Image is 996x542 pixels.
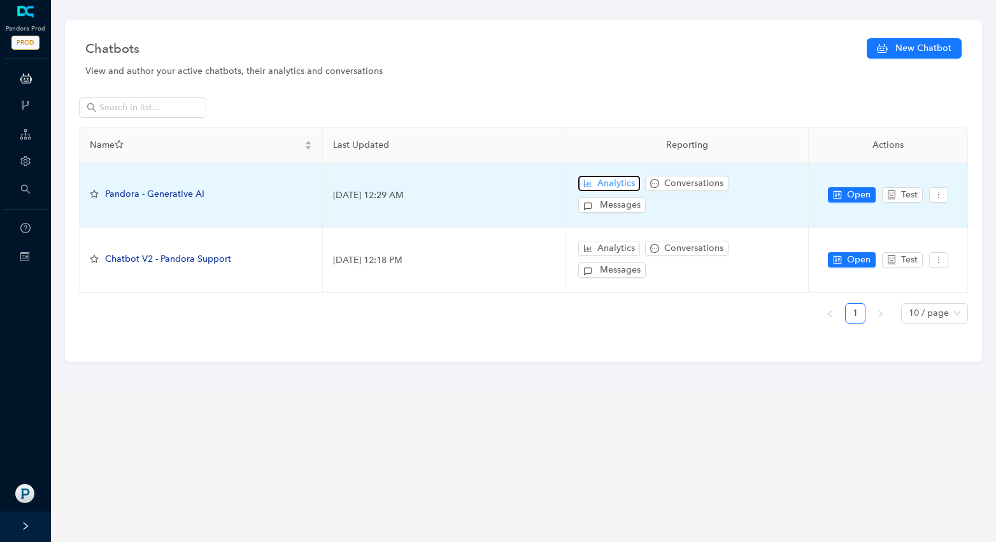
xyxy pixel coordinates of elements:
[85,38,139,59] span: Chatbots
[105,253,231,264] span: Chatbot V2 - Pandora Support
[650,179,659,188] span: message
[105,189,204,199] span: Pandora - Generative AI
[934,190,943,199] span: more
[90,255,99,264] span: star
[882,252,923,267] button: robotTest
[90,138,302,152] span: Name
[929,252,948,267] button: more
[87,103,97,113] span: search
[871,303,891,324] li: Next Page
[645,176,729,191] button: messageConversations
[597,241,635,255] span: Analytics
[826,310,834,318] span: left
[323,163,566,228] td: [DATE] 12:29 AM
[909,304,960,323] span: 10 / page
[20,184,31,194] span: search
[887,190,896,199] span: robot
[99,101,189,115] input: Search in list...
[901,188,918,202] span: Test
[664,241,723,255] span: Conversations
[11,36,39,50] span: PROD
[934,255,943,264] span: more
[820,303,840,324] button: left
[929,187,948,203] button: more
[578,262,646,278] button: Messages
[847,188,871,202] span: Open
[882,187,923,203] button: robotTest
[833,255,842,264] span: control
[15,484,34,503] img: 2245c3f1d8d0bf3af50bf22befedf792
[20,223,31,233] span: question-circle
[583,244,592,253] span: bar-chart
[20,156,31,166] span: setting
[85,64,962,78] div: View and author your active chatbots, their analytics and conversations
[847,253,871,267] span: Open
[901,253,918,267] span: Test
[578,241,640,256] button: bar-chartAnalytics
[820,303,840,324] li: Previous Page
[877,310,885,318] span: right
[323,228,566,293] td: [DATE] 12:18 PM
[887,255,896,264] span: robot
[115,140,124,149] span: star
[828,252,876,267] button: controlOpen
[20,100,31,110] span: branches
[901,303,968,324] div: Page Size
[867,38,962,59] button: New Chatbot
[645,241,729,256] button: messageConversations
[895,41,951,55] span: New Chatbot
[846,304,865,323] a: 1
[90,190,99,199] span: star
[871,303,891,324] button: right
[828,187,876,203] button: controlOpen
[833,190,842,199] span: control
[650,244,659,253] span: message
[809,128,968,163] th: Actions
[566,128,809,163] th: Reporting
[600,263,641,277] span: Messages
[600,198,641,212] span: Messages
[578,176,640,191] button: bar-chartAnalytics
[845,303,865,324] li: 1
[597,176,635,190] span: Analytics
[578,197,646,213] button: Messages
[323,128,566,163] th: Last Updated
[664,176,723,190] span: Conversations
[583,179,592,188] span: bar-chart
